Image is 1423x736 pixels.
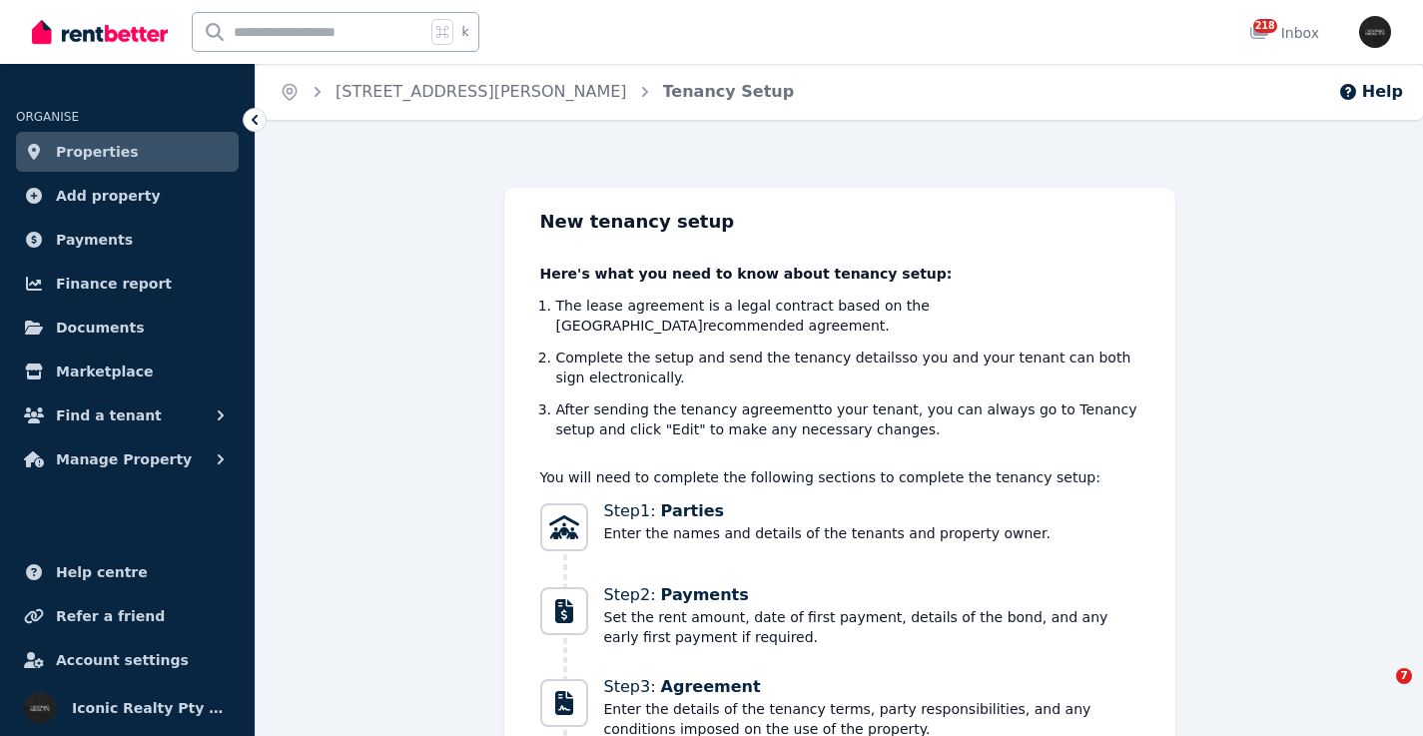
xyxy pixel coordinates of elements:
span: Account settings [56,648,189,672]
span: Enter the names and details of the tenants and property owner. [604,523,1051,543]
a: Properties [16,132,239,172]
div: Inbox [1249,23,1319,43]
a: [STREET_ADDRESS][PERSON_NAME] [336,82,627,101]
a: Finance report [16,264,239,304]
span: Set the rent amount, date of first payment, details of the bond, and any early first payment if r... [604,607,1139,647]
iframe: Intercom live chat [1355,668,1403,716]
a: Add property [16,176,239,216]
span: Step 1 : [604,499,1051,523]
img: RentBetter [32,17,168,47]
span: Refer a friend [56,604,165,628]
nav: Breadcrumb [256,64,818,120]
span: Manage Property [56,447,192,471]
span: 7 [1396,668,1412,684]
li: Complete the setup and send the tenancy details so you and your tenant can both sign electronical... [556,348,1139,387]
span: Find a tenant [56,403,162,427]
span: Properties [56,140,139,164]
p: Here's what you need to know about tenancy setup: [540,264,1139,284]
span: Parties [661,501,725,520]
span: Tenancy Setup [663,80,795,104]
button: Help [1338,80,1403,104]
a: Marketplace [16,352,239,391]
span: Finance report [56,272,172,296]
span: Marketplace [56,360,153,383]
a: Help centre [16,552,239,592]
a: Documents [16,308,239,348]
a: Payments [16,220,239,260]
span: 218 [1253,19,1277,33]
p: You will need to complete the following sections to complete the tenancy setup: [540,467,1139,487]
span: Agreement [661,677,761,696]
button: Find a tenant [16,395,239,435]
span: ORGANISE [16,110,79,124]
h2: New tenancy setup [540,208,1139,236]
a: Account settings [16,640,239,680]
span: Step 2 : [604,583,1139,607]
span: k [461,24,468,40]
span: Documents [56,316,145,340]
span: Help centre [56,560,148,584]
span: Iconic Realty Pty Ltd [72,696,231,720]
span: Add property [56,184,161,208]
button: Manage Property [16,439,239,479]
span: Payments [661,585,749,604]
img: Iconic Realty Pty Ltd [24,692,56,724]
span: Payments [56,228,133,252]
li: The lease agreement is a legal contract based on the [GEOGRAPHIC_DATA] recommended agreement. [556,296,1139,336]
a: Refer a friend [16,596,239,636]
img: Iconic Realty Pty Ltd [1359,16,1391,48]
li: After sending the tenancy agreement to your tenant, you can always go to Tenancy setup and click ... [556,399,1139,439]
span: Step 3 : [604,675,1139,699]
